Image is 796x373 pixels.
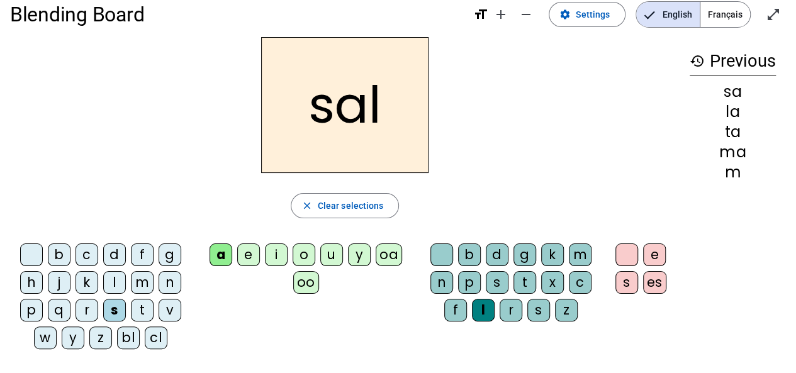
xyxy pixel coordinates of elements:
[569,271,591,294] div: c
[576,7,610,22] span: Settings
[690,53,705,69] mat-icon: history
[458,243,481,266] div: b
[131,299,154,321] div: t
[131,271,154,294] div: m
[559,9,571,20] mat-icon: settings
[348,243,371,266] div: y
[34,326,57,349] div: w
[527,299,550,321] div: s
[291,193,400,218] button: Clear selections
[643,243,666,266] div: e
[690,145,776,160] div: ma
[690,84,776,99] div: sa
[145,326,167,349] div: cl
[486,271,508,294] div: s
[569,243,591,266] div: m
[488,2,513,27] button: Increase font size
[761,2,786,27] button: Enter full screen
[261,37,429,173] h2: sal
[48,243,70,266] div: b
[541,243,564,266] div: k
[458,271,481,294] div: p
[76,243,98,266] div: c
[159,243,181,266] div: g
[473,7,488,22] mat-icon: format_size
[549,2,625,27] button: Settings
[210,243,232,266] div: a
[103,299,126,321] div: s
[48,299,70,321] div: q
[301,200,313,211] mat-icon: close
[444,299,467,321] div: f
[117,326,140,349] div: bl
[318,198,384,213] span: Clear selections
[615,271,638,294] div: s
[555,299,578,321] div: z
[103,271,126,294] div: l
[265,243,288,266] div: i
[690,125,776,140] div: ta
[76,271,98,294] div: k
[636,1,751,28] mat-button-toggle-group: Language selection
[20,299,43,321] div: p
[320,243,343,266] div: u
[131,243,154,266] div: f
[159,299,181,321] div: v
[486,243,508,266] div: d
[643,271,666,294] div: es
[766,7,781,22] mat-icon: open_in_full
[636,2,700,27] span: English
[293,243,315,266] div: o
[103,243,126,266] div: d
[513,243,536,266] div: g
[62,326,84,349] div: y
[700,2,750,27] span: Français
[430,271,453,294] div: n
[690,165,776,180] div: m
[513,271,536,294] div: t
[541,271,564,294] div: x
[690,47,776,75] h3: Previous
[376,243,402,266] div: oa
[500,299,522,321] div: r
[513,2,539,27] button: Decrease font size
[519,7,534,22] mat-icon: remove
[76,299,98,321] div: r
[159,271,181,294] div: n
[20,271,43,294] div: h
[690,104,776,120] div: la
[237,243,260,266] div: e
[48,271,70,294] div: j
[493,7,508,22] mat-icon: add
[89,326,112,349] div: z
[472,299,495,321] div: l
[293,271,319,294] div: oo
